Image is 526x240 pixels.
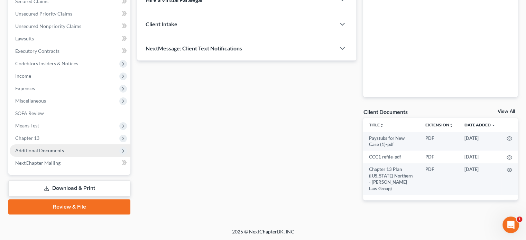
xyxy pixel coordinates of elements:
div: Client Documents [363,108,407,115]
span: Unsecured Priority Claims [15,11,72,17]
a: SOFA Review [10,107,130,119]
span: Miscellaneous [15,98,46,104]
i: expand_more [491,123,496,127]
span: Client Intake [146,21,177,27]
span: Codebtors Insiders & Notices [15,60,78,66]
a: Executory Contracts [10,45,130,57]
a: Unsecured Nonpriority Claims [10,20,130,32]
span: Means Test [15,123,39,128]
a: Lawsuits [10,32,130,45]
span: Unsecured Nonpriority Claims [15,23,81,29]
span: SOFA Review [15,110,44,116]
td: [DATE] [459,132,501,151]
span: Lawsuits [15,36,34,41]
span: Income [15,73,31,79]
a: Unsecured Priority Claims [10,8,130,20]
td: Chapter 13 Plan ([US_STATE] Northern - [PERSON_NAME] Law Group) [363,163,420,195]
td: [DATE] [459,163,501,195]
a: Extensionunfold_more [425,122,453,127]
td: PDF [420,132,459,151]
a: View All [498,109,515,114]
span: NextChapter Mailing [15,160,61,166]
span: Expenses [15,85,35,91]
a: Date Added expand_more [464,122,496,127]
td: [DATE] [459,151,501,163]
td: CCC1 refile-pdf [363,151,420,163]
a: Review & File [8,199,130,214]
a: NextChapter Mailing [10,157,130,169]
i: unfold_more [449,123,453,127]
i: unfold_more [379,123,384,127]
span: 1 [517,217,522,222]
span: Additional Documents [15,147,64,153]
td: PDF [420,163,459,195]
a: Titleunfold_more [369,122,384,127]
span: Chapter 13 [15,135,39,141]
iframe: Intercom live chat [502,217,519,233]
a: Download & Print [8,180,130,196]
td: PDF [420,151,459,163]
span: NextMessage: Client Text Notifications [146,45,242,51]
td: Paystubs for New Case (1)-pdf [363,132,420,151]
span: Executory Contracts [15,48,59,54]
